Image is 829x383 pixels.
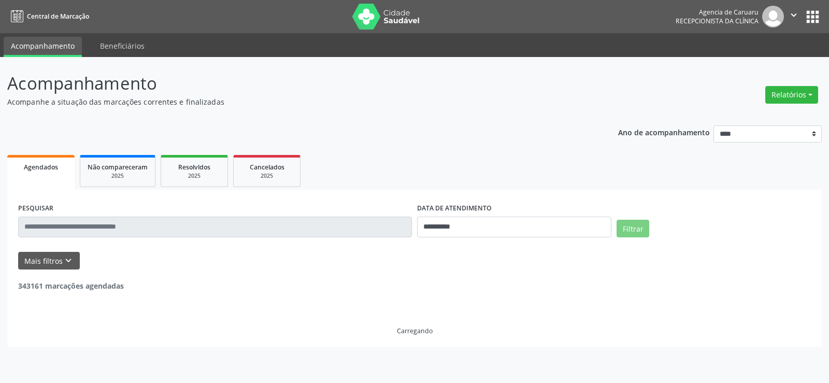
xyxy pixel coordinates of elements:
span: Agendados [24,163,58,172]
label: DATA DE ATENDIMENTO [417,201,492,217]
p: Ano de acompanhamento [618,125,710,138]
button: Filtrar [617,220,649,237]
span: Central de Marcação [27,12,89,21]
div: Agencia de Caruaru [676,8,759,17]
button: Mais filtroskeyboard_arrow_down [18,252,80,270]
span: Recepcionista da clínica [676,17,759,25]
button: Relatórios [765,86,818,104]
strong: 343161 marcações agendadas [18,281,124,291]
button:  [784,6,804,27]
button: apps [804,8,822,26]
i:  [788,9,799,21]
a: Beneficiários [93,37,152,55]
span: Cancelados [250,163,284,172]
p: Acompanhe a situação das marcações correntes e finalizadas [7,96,577,107]
span: Não compareceram [88,163,148,172]
img: img [762,6,784,27]
div: 2025 [241,172,293,180]
p: Acompanhamento [7,70,577,96]
a: Central de Marcação [7,8,89,25]
div: Carregando [397,327,433,335]
div: 2025 [88,172,148,180]
i: keyboard_arrow_down [63,255,74,266]
label: PESQUISAR [18,201,53,217]
span: Resolvidos [178,163,210,172]
div: 2025 [168,172,220,180]
a: Acompanhamento [4,37,82,57]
